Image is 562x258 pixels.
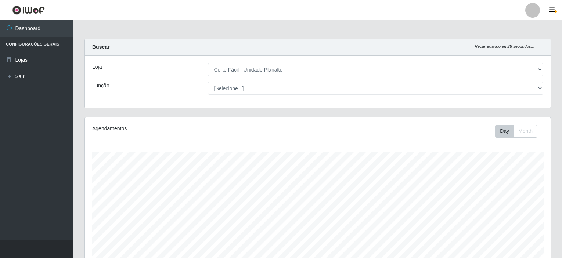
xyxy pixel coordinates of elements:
button: Month [514,125,537,138]
img: CoreUI Logo [12,6,45,15]
i: Recarregando em 28 segundos... [475,44,534,48]
label: Função [92,82,109,90]
div: First group [495,125,537,138]
div: Agendamentos [92,125,274,132]
button: Day [495,125,514,138]
label: Loja [92,63,102,71]
strong: Buscar [92,44,109,50]
div: Toolbar with button groups [495,125,543,138]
